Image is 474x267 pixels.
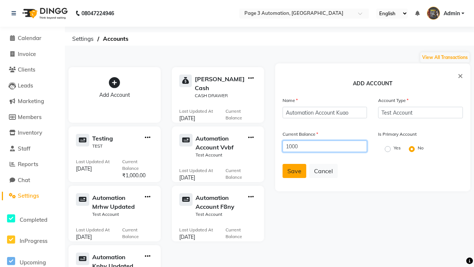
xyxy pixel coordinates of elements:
[196,211,245,218] div: Test Account
[196,134,245,152] div: Automation Account Vvbf
[226,108,257,121] div: Current Balance
[76,158,110,165] div: Last Updated At
[20,237,47,244] span: InProgress
[283,164,306,178] button: Save
[427,7,440,20] img: Admin
[76,233,110,241] div: [DATE]
[2,176,63,185] a: Chat
[99,32,132,46] span: Accounts
[226,121,257,137] div: ₹12,86,124.45
[283,131,318,138] label: Current Balance
[2,129,63,137] a: Inventory
[69,32,97,46] span: Settings
[20,216,47,223] span: Completed
[20,259,46,266] span: Upcoming
[122,172,153,179] div: ₹1,000.00
[18,113,41,121] span: Members
[179,227,213,233] div: Last Updated At
[283,80,463,90] p: ADD ACCOUNT
[2,113,63,122] a: Members
[2,66,63,74] a: Clients
[179,174,213,182] div: [DATE]
[226,181,257,188] div: ₹1,000.00
[2,160,63,169] a: Reports
[18,129,42,136] span: Inventory
[394,145,401,151] label: Yes
[122,240,153,248] div: ₹1,000.00
[122,158,153,172] div: Current Balance
[92,193,142,211] div: Automation Mrhw Updated
[196,193,245,211] div: Automation Account F8ny
[81,3,114,24] b: 08047224946
[2,82,63,90] a: Leads
[226,240,257,248] div: ₹1,000.00
[420,52,470,63] button: View All Transactions
[2,34,63,43] a: Calendar
[19,3,70,24] img: logo
[18,192,39,199] span: Settings
[2,50,63,59] a: Invoice
[76,227,110,233] div: Last Updated At
[195,92,245,99] div: CASH DRAWER
[418,145,424,151] label: No
[92,143,113,149] div: TEST
[2,97,63,106] a: Marketing
[458,70,463,81] span: ×
[18,98,44,105] span: Marketing
[18,34,41,42] span: Calendar
[309,164,338,178] button: Cancel
[18,66,35,73] span: Clients
[444,10,460,17] span: Admin
[2,192,63,200] a: Settings
[195,75,245,92] div: [PERSON_NAME] Cash
[18,145,30,152] span: Staff
[378,131,417,138] label: Is Primary Account
[18,177,30,184] span: Chat
[18,50,36,57] span: Invoice
[122,227,153,240] div: Current Balance
[179,233,213,241] div: [DATE]
[179,115,213,122] div: [DATE]
[18,82,33,89] span: Leads
[76,91,153,99] div: Add Account
[287,167,301,175] span: Save
[2,145,63,153] a: Staff
[226,227,257,240] div: Current Balance
[179,167,213,174] div: Last Updated At
[226,167,257,181] div: Current Balance
[283,97,298,104] label: Name
[458,71,463,80] button: Close
[196,152,245,158] div: Test Account
[179,108,213,115] div: Last Updated At
[378,97,408,104] label: Account Type
[18,161,38,168] span: Reports
[92,134,113,143] div: Testing
[92,211,142,218] div: Test Account
[76,165,110,173] div: [DATE]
